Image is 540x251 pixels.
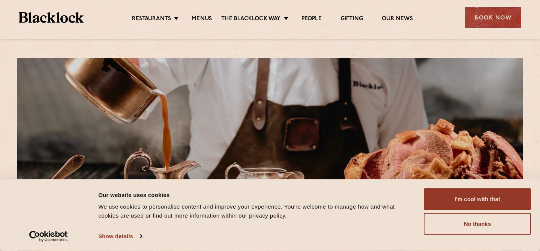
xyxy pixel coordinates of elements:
div: We use cookies to personalise content and improve your experience. You're welcome to manage how a... [98,202,415,220]
a: Usercentrics Cookiebot - opens in a new window [16,231,81,242]
button: I'm cool with that [424,188,531,210]
a: Restaurants [132,15,171,24]
a: Menus [192,15,212,24]
a: Our News [382,15,413,24]
div: Our website uses cookies [98,190,415,199]
div: Book Now [465,7,521,28]
a: Show details [98,231,142,242]
a: The Blacklock Way [221,15,280,24]
img: BL_Textured_Logo-footer-cropped.svg [19,12,84,23]
button: No thanks [424,213,531,235]
a: Gifting [340,15,363,24]
a: People [301,15,322,24]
